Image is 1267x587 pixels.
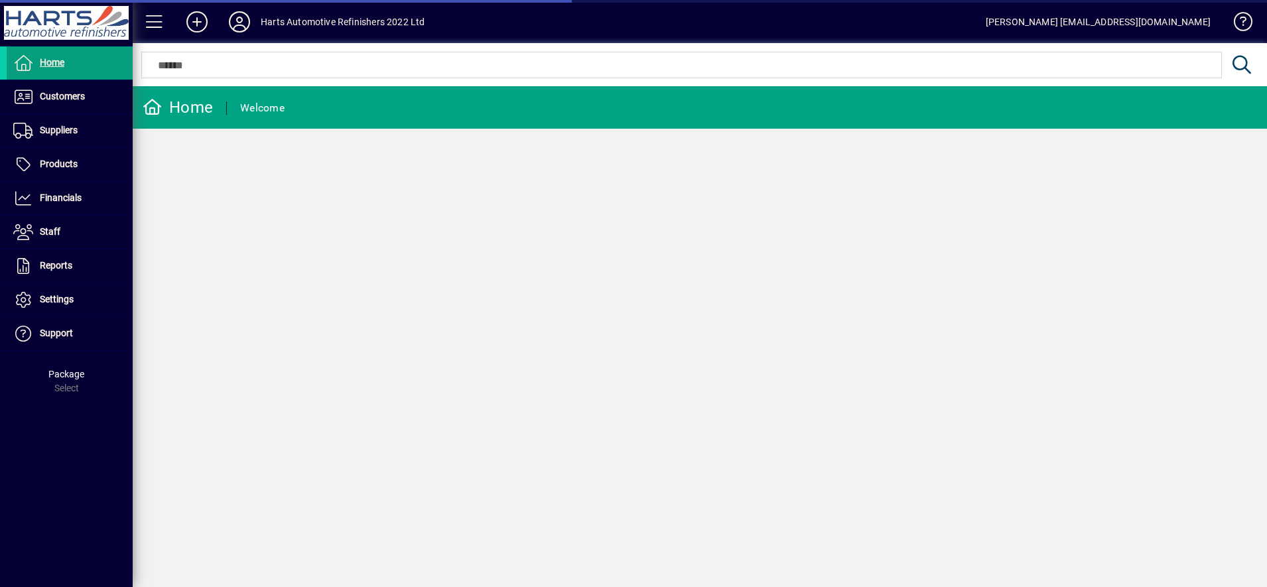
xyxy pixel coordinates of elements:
[40,294,74,304] span: Settings
[7,216,133,249] a: Staff
[7,148,133,181] a: Products
[7,114,133,147] a: Suppliers
[7,317,133,350] a: Support
[40,91,85,101] span: Customers
[218,10,261,34] button: Profile
[986,11,1211,33] div: [PERSON_NAME] [EMAIL_ADDRESS][DOMAIN_NAME]
[176,10,218,34] button: Add
[40,226,60,237] span: Staff
[40,159,78,169] span: Products
[7,80,133,113] a: Customers
[7,283,133,316] a: Settings
[40,328,73,338] span: Support
[40,125,78,135] span: Suppliers
[261,11,425,33] div: Harts Automotive Refinishers 2022 Ltd
[48,369,84,379] span: Package
[7,249,133,283] a: Reports
[143,97,213,118] div: Home
[1224,3,1250,46] a: Knowledge Base
[40,57,64,68] span: Home
[240,98,285,119] div: Welcome
[40,260,72,271] span: Reports
[7,182,133,215] a: Financials
[40,192,82,203] span: Financials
